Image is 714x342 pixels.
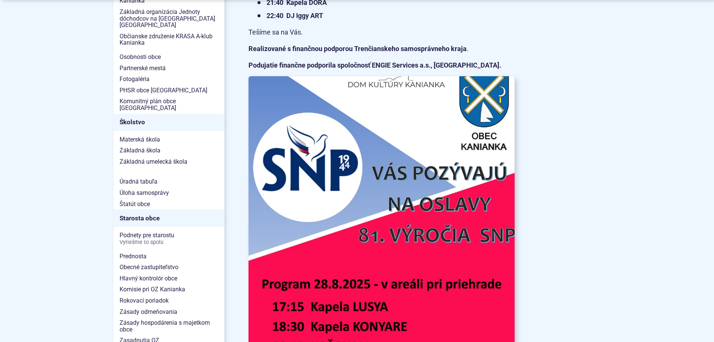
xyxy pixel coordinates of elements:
a: Starosta obce [114,209,225,227]
a: Rokovací poriadok [114,295,225,306]
span: Prednosta [120,251,219,262]
a: Základná umelecká škola [114,156,225,167]
a: Úradná tabuľa [114,176,225,187]
a: Zásady hospodárenia s majetkom obce [114,317,225,335]
span: Zásady hospodárenia s majetkom obce [120,317,219,335]
span: Rokovací poriadok [120,295,219,306]
span: Materská škola [120,134,219,145]
a: Zásady odmeňovania [114,306,225,318]
a: Základná škola [114,145,225,156]
a: Úloha samosprávy [114,187,225,199]
a: Obecné zastupiteľstvo [114,262,225,273]
span: Obecné zastupiteľstvo [120,262,219,273]
span: Vyriešme to spolu [120,240,219,246]
a: Prednosta [114,251,225,262]
span: Občianske združenie KRASA A-klub Kanianka [120,31,219,48]
a: Občianske združenie KRASA A-klub Kanianka [114,31,225,48]
a: Základná organizácia Jednoty dôchodcov na [GEOGRAPHIC_DATA] [GEOGRAPHIC_DATA] [114,6,225,31]
a: Podnety pre starostuVyriešme to spolu [114,230,225,247]
span: Komisie pri OZ Kanianka [120,284,219,295]
p: . [248,43,515,55]
a: Školstvo [114,114,225,131]
a: PHSR obce [GEOGRAPHIC_DATA] [114,85,225,96]
span: Fotogaléria [120,74,219,85]
span: Partnerské mestá [120,63,219,74]
a: Partnerské mestá [114,63,225,74]
span: Úloha samosprávy [120,187,219,199]
span: Osobnosti obce [120,51,219,63]
span: Štatút obce [120,199,219,210]
span: Starosta obce [120,212,219,224]
span: Základná škola [120,145,219,156]
span: Úradná tabuľa [120,176,219,187]
span: Komunitný plán obce [GEOGRAPHIC_DATA] [120,96,219,113]
a: Komunitný plán obce [GEOGRAPHIC_DATA] [114,96,225,113]
a: Štatút obce [114,199,225,210]
a: Fotogaléria [114,74,225,85]
span: Školstvo [120,116,219,128]
p: Tešíme sa na Vás. [248,27,515,38]
strong: Podujatie finančne podporila spoločnosť ENGIE Services a.s., [GEOGRAPHIC_DATA]. [248,61,501,69]
a: Komisie pri OZ Kanianka [114,284,225,295]
span: PHSR obce [GEOGRAPHIC_DATA] [120,85,219,96]
strong: Realizované s finančnou podporou Trenčianskeho samosprávneho kraja [248,45,467,53]
a: Hlavný kontrolór obce [114,273,225,284]
a: Materská škola [114,134,225,145]
strong: 22:40 DJ Iggy ART [266,12,323,20]
span: Základná umelecká škola [120,156,219,167]
a: Osobnosti obce [114,51,225,63]
span: Podnety pre starostu [120,230,219,247]
span: Základná organizácia Jednoty dôchodcov na [GEOGRAPHIC_DATA] [GEOGRAPHIC_DATA] [120,6,219,31]
span: Hlavný kontrolór obce [120,273,219,284]
span: Zásady odmeňovania [120,306,219,318]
